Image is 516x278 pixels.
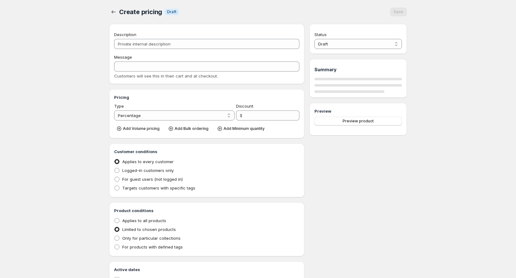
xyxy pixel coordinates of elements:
[114,73,218,78] span: Customers will see this in their cart and at checkout.
[314,32,327,37] span: Status
[123,126,160,131] span: Add Volume pricing
[240,113,242,118] span: $
[314,67,402,73] h1: Summary
[224,126,265,131] span: Add Minimum quantity
[343,119,374,124] span: Preview product
[215,124,268,133] button: Add Minimum quantity
[175,126,208,131] span: Add Bulk ordering
[122,185,195,190] span: Targets customers with specific tags
[114,104,124,109] span: Type
[122,159,174,164] span: Applies to every customer
[114,207,299,214] h3: Product conditions
[236,104,253,109] span: Discount
[122,218,166,223] span: Applies to all products
[166,124,212,133] button: Add Bulk ordering
[114,39,299,49] input: Private internal description
[114,266,299,273] h3: Active dates
[167,9,176,14] span: Draft
[114,148,299,155] h3: Customer conditions
[122,244,183,249] span: For products with defined tags
[114,32,136,37] span: Description
[119,8,162,16] span: Create pricing
[122,168,174,173] span: Logged-in customers only
[114,124,163,133] button: Add Volume pricing
[122,227,176,232] span: Limited to chosen products
[122,236,181,241] span: Only for particular collections
[114,55,132,60] span: Message
[114,94,299,100] h3: Pricing
[122,177,183,182] span: For guest users (not logged in)
[314,117,402,126] button: Preview product
[314,108,402,114] h3: Preview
